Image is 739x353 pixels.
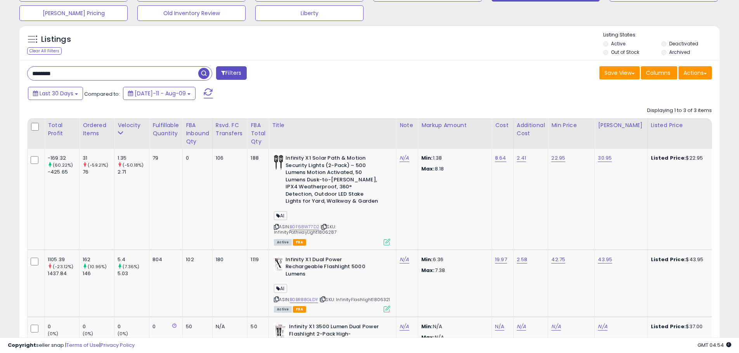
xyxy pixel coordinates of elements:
div: Rsvd. FC Transfers [216,121,244,138]
p: 1.38 [421,155,486,162]
small: (60.22%) [53,162,73,168]
div: -425.65 [48,169,79,176]
div: -169.32 [48,155,79,162]
div: N/A [216,323,242,330]
span: Columns [646,69,670,77]
button: Liberty [255,5,363,21]
p: Listing States: [603,31,720,39]
div: FBA Total Qty [251,121,265,146]
a: B0F68W77D2 [290,224,319,230]
div: 1.35 [118,155,149,162]
strong: Min: [421,256,433,263]
div: 31 [83,155,114,162]
div: 804 [152,256,177,263]
div: 102 [186,256,206,263]
div: 1119 [251,256,263,263]
a: N/A [400,323,409,331]
div: 50 [186,323,206,330]
div: Ordered Items [83,121,111,138]
a: N/A [551,323,561,331]
div: seller snap | | [8,342,135,349]
div: 50 [251,323,263,330]
a: N/A [495,323,504,331]
button: Save View [599,66,640,79]
strong: Min: [421,323,433,330]
div: 146 [83,270,114,277]
p: 6.36 [421,256,486,263]
div: 1105.39 [48,256,79,263]
a: N/A [400,154,409,162]
small: (-59.21%) [88,162,108,168]
div: 76 [83,169,114,176]
small: (7.36%) [123,263,139,270]
a: 19.97 [495,256,507,263]
div: 0 [186,155,206,162]
span: All listings currently available for purchase on Amazon [274,306,292,313]
img: 41eluh4hSFL._SL40_.jpg [274,256,284,272]
div: 2.71 [118,169,149,176]
label: Archived [669,49,690,55]
b: Listed Price: [651,323,686,330]
div: ASIN: [274,256,390,312]
button: Columns [641,66,677,79]
span: 2025-09-9 04:54 GMT [697,341,731,349]
small: (-50.18%) [123,162,144,168]
div: Min Price [551,121,591,129]
a: 30.95 [598,154,612,162]
button: Actions [678,66,712,79]
div: 5.4 [118,256,149,263]
b: Listed Price: [651,256,686,263]
a: B0BR88GLDY [290,296,318,303]
label: Active [611,40,625,47]
div: Title [272,121,393,129]
button: Last 30 Days [28,87,83,100]
small: (-23.12%) [53,263,73,270]
strong: Max: [421,267,435,274]
a: N/A [598,323,607,331]
label: Out of Stock [611,49,639,55]
div: 0 [152,323,177,330]
b: Infinity X1 Dual Power Rechargeable Flashlight 5000 Lumens [286,256,380,280]
span: FBA [293,239,306,246]
div: Velocity [118,121,146,129]
div: 180 [216,256,242,263]
div: Listed Price [651,121,718,129]
div: Additional Cost [517,121,545,138]
a: 2.58 [517,256,528,263]
h5: Listings [41,34,71,45]
p: 7.38 [421,267,486,274]
div: Markup Amount [421,121,488,129]
div: $22.95 [651,155,715,162]
span: AI [274,284,287,293]
div: 0 [48,323,79,330]
span: FBA [293,306,306,313]
div: 0 [118,323,149,330]
button: [DATE]-11 - Aug-09 [123,87,196,100]
a: Terms of Use [66,341,99,349]
b: Infinity X1 Solar Path & Motion Security Lights (2-Pack) – 500 Lumens Motion Activated, 50 Lumens... [286,155,380,207]
div: 162 [83,256,114,263]
a: N/A [400,256,409,263]
div: FBA inbound Qty [186,121,209,146]
div: 188 [251,155,263,162]
a: 43.95 [598,256,612,263]
span: | SKU: InfinityPathwayLight1806287 [274,224,337,235]
span: [DATE]-11 - Aug-09 [135,90,186,97]
div: 5.03 [118,270,149,277]
strong: Copyright [8,341,36,349]
b: Listed Price: [651,154,686,162]
button: [PERSON_NAME] Pricing [19,5,128,21]
img: 31RnJXEQiUL._SL40_.jpg [274,155,284,170]
div: Fulfillable Quantity [152,121,179,138]
p: 8.18 [421,165,486,172]
p: N/A [421,323,486,330]
a: 2.41 [517,154,526,162]
div: ASIN: [274,155,390,245]
div: [PERSON_NAME] [598,121,644,129]
div: Total Profit [48,121,76,138]
strong: Min: [421,154,433,162]
div: $43.95 [651,256,715,263]
div: 1437.84 [48,270,79,277]
a: Privacy Policy [100,341,135,349]
button: Old Inventory Review [137,5,246,21]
